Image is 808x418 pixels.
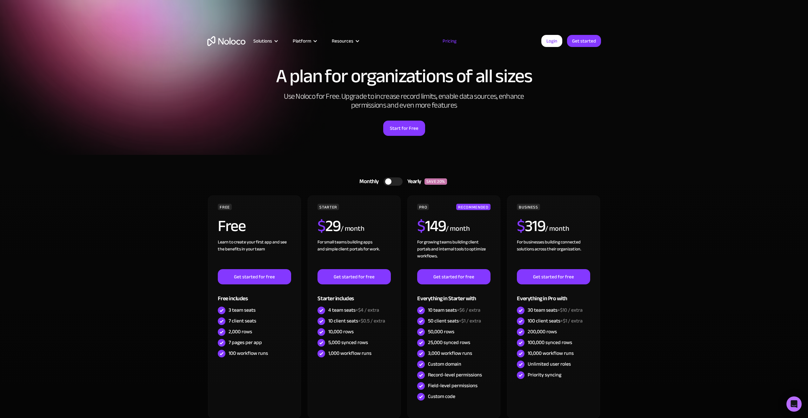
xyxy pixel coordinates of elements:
div: For businesses building connected solutions across their organization. ‍ [517,239,590,269]
div: Yearly [403,177,424,186]
div: / month [446,224,470,234]
div: BUSINESS [517,204,540,210]
div: 100,000 synced rows [528,339,572,346]
div: 7 client seats [229,317,256,324]
div: For growing teams building client portals and internal tools to optimize workflows. [417,239,490,269]
h2: Free [218,218,245,234]
h2: 319 [517,218,545,234]
div: RECOMMENDED [456,204,490,210]
div: 30 team seats [528,307,583,314]
div: 10 team seats [428,307,480,314]
div: Platform [293,37,311,45]
div: 10 client seats [328,317,385,324]
a: Start for Free [383,121,425,136]
div: 7 pages per app [229,339,262,346]
span: $ [517,211,525,241]
div: 5,000 synced rows [328,339,368,346]
div: 4 team seats [328,307,379,314]
a: Pricing [435,37,464,45]
div: 10,000 workflow runs [528,350,574,357]
a: Login [541,35,562,47]
div: 3,000 workflow runs [428,350,472,357]
div: Solutions [245,37,285,45]
div: Open Intercom Messenger [786,396,802,412]
span: +$10 / extra [558,305,583,315]
a: Get started for free [218,269,291,284]
div: 2,000 rows [229,328,252,335]
div: Unlimited user roles [528,361,571,368]
a: home [207,36,245,46]
div: Everything in Starter with [417,284,490,305]
div: Free includes [218,284,291,305]
div: SAVE 20% [424,178,447,185]
h2: 149 [417,218,446,234]
div: Record-level permissions [428,371,482,378]
div: 100 workflow runs [229,350,268,357]
span: +$0.5 / extra [358,316,385,326]
h2: 29 [317,218,341,234]
h2: Use Noloco for Free. Upgrade to increase record limits, enable data sources, enhance permissions ... [277,92,531,110]
a: Get started [567,35,601,47]
span: +$4 / extra [356,305,379,315]
div: Resources [332,37,353,45]
div: FREE [218,204,232,210]
div: 25,000 synced rows [428,339,470,346]
div: Starter includes [317,284,391,305]
div: / month [341,224,364,234]
span: $ [317,211,325,241]
span: $ [417,211,425,241]
div: Solutions [253,37,272,45]
div: 3 team seats [229,307,256,314]
a: Get started for free [517,269,590,284]
div: Everything in Pro with [517,284,590,305]
a: Get started for free [317,269,391,284]
div: For small teams building apps and simple client portals for work. ‍ [317,239,391,269]
div: 10,000 rows [328,328,354,335]
div: 200,000 rows [528,328,557,335]
span: +$6 / extra [457,305,480,315]
h1: A plan for organizations of all sizes [207,67,601,86]
div: Resources [324,37,366,45]
span: +$1 / extra [459,316,481,326]
span: +$1 / extra [560,316,583,326]
div: Custom domain [428,361,461,368]
div: STARTER [317,204,339,210]
div: Platform [285,37,324,45]
div: 50 client seats [428,317,481,324]
div: PRO [417,204,429,210]
a: Get started for free [417,269,490,284]
div: 1,000 workflow runs [328,350,371,357]
div: Learn to create your first app and see the benefits in your team ‍ [218,239,291,269]
div: Monthly [351,177,384,186]
div: Custom code [428,393,455,400]
div: / month [545,224,569,234]
div: Priority syncing [528,371,561,378]
div: 100 client seats [528,317,583,324]
div: Field-level permissions [428,382,477,389]
div: 50,000 rows [428,328,454,335]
